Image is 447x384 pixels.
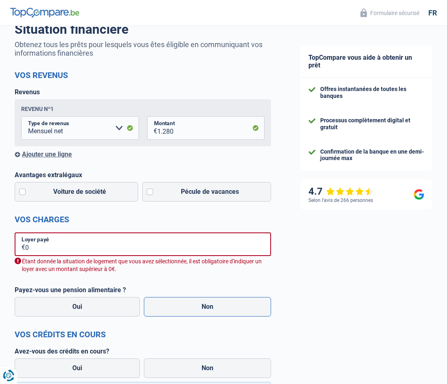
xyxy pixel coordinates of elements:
[428,9,437,17] div: fr
[320,148,424,162] div: Confirmation de la banque en une demi-journée max
[15,330,271,339] h2: Vos crédits en cours
[15,215,271,224] h2: Vos charges
[142,182,271,202] label: Pécule de vacances
[308,186,374,197] div: 4.7
[308,197,373,203] div: Selon l’avis de 266 personnes
[15,88,40,96] label: Revenus
[144,297,271,317] label: Non
[15,70,271,80] h2: Vos revenus
[15,347,271,355] label: Avez-vous des crédits en cours?
[320,117,424,131] div: Processus complètement digital et gratuit
[147,116,157,140] span: €
[300,46,432,78] div: TopCompare vous aide à obtenir un prêt
[320,86,424,100] div: Offres instantanées de toutes les banques
[356,6,424,20] button: Formulaire sécurisé
[15,40,271,57] p: Obtenez tous les prêts pour lesquels vous êtes éligible en communiquant vos informations financières
[15,171,271,179] label: Avantages extralégaux
[15,258,271,273] div: Étant donnée la situation de logement que vous avez sélectionnée, il est obligatoire d'indiquer u...
[15,358,140,378] label: Oui
[15,297,140,317] label: Oui
[15,286,271,294] label: Payez-vous une pension alimentaire ?
[10,8,79,17] img: TopCompare Logo
[15,232,25,256] span: €
[144,358,271,378] label: Non
[21,106,54,112] div: Revenu nº1
[15,150,271,158] div: Ajouter une ligne
[15,22,271,37] h1: Situation financière
[15,182,138,202] label: Voiture de société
